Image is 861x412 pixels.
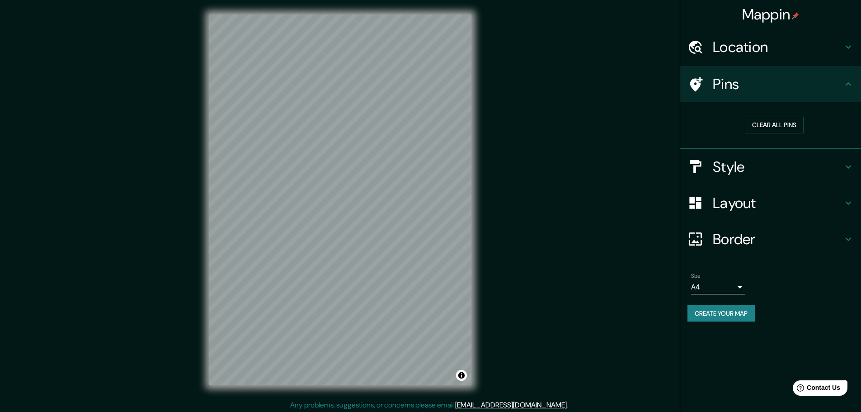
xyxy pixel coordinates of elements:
h4: Mappin [742,5,800,24]
img: pin-icon.png [792,12,799,19]
h4: Layout [713,194,843,212]
div: Pins [680,66,861,102]
h4: Pins [713,75,843,93]
button: Clear all pins [745,117,804,133]
div: A4 [691,280,745,294]
button: Create your map [687,305,755,322]
div: . [569,400,571,411]
div: Style [680,149,861,185]
button: Toggle attribution [456,370,467,381]
canvas: Map [209,14,471,385]
div: . [568,400,569,411]
h4: Border [713,230,843,248]
h4: Style [713,158,843,176]
h4: Location [713,38,843,56]
div: Layout [680,185,861,221]
label: Size [691,272,701,279]
div: Border [680,221,861,257]
iframe: Help widget launcher [781,377,851,402]
p: Any problems, suggestions, or concerns please email . [290,400,568,411]
div: Location [680,29,861,65]
a: [EMAIL_ADDRESS][DOMAIN_NAME] [455,400,567,410]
